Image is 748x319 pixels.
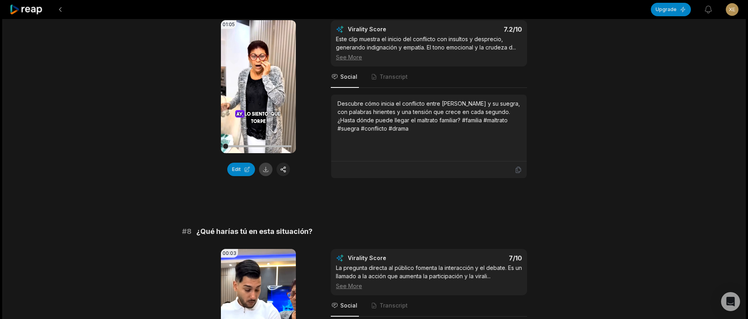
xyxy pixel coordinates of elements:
div: Open Intercom Messenger [721,292,740,311]
div: Descubre cómo inicia el conflicto entre [PERSON_NAME] y su suegra, con palabras hirientes y una t... [338,99,520,133]
span: Social [340,73,357,81]
div: See More [336,53,522,61]
span: Transcript [380,302,408,310]
span: Transcript [380,73,408,81]
nav: Tabs [331,66,527,88]
div: Virality Score [348,25,433,33]
div: La pregunta directa al público fomenta la interacción y el debate. Es un llamado a la acción que ... [336,264,522,290]
video: Your browser does not support mp4 format. [221,20,296,153]
span: ¿Qué harías tú en esta situación? [196,226,313,237]
button: Upgrade [651,3,691,16]
span: Social [340,302,357,310]
span: # 8 [182,226,192,237]
div: See More [336,282,522,290]
div: 7.2 /10 [437,25,522,33]
button: Edit [227,163,255,176]
div: Este clip muestra el inicio del conflicto con insultos y desprecio, generando indignación y empat... [336,35,522,61]
nav: Tabs [331,295,527,317]
div: Virality Score [348,254,433,262]
div: 7 /10 [437,254,522,262]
